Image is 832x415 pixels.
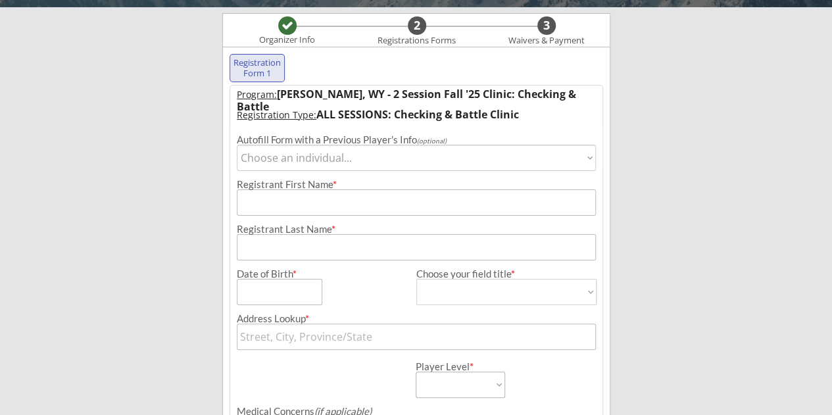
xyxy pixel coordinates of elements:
[237,109,316,121] u: Registration Type:
[237,87,579,114] strong: [PERSON_NAME], WY - 2 Session Fall '25 Clinic: Checking & Battle
[501,36,592,46] div: Waivers & Payment
[537,18,556,33] div: 3
[237,180,597,189] div: Registrant First Name
[237,224,597,234] div: Registrant Last Name
[237,269,305,279] div: Date of Birth
[237,88,277,101] u: Program:
[237,135,597,145] div: Autofill Form with a Previous Player's Info
[251,35,324,45] div: Organizer Info
[416,362,505,372] div: Player Level
[233,58,281,78] div: Registration Form 1
[316,107,519,122] strong: ALL SESSIONS: Checking & Battle Clinic
[372,36,462,46] div: Registrations Forms
[237,324,597,350] input: Street, City, Province/State
[237,314,597,324] div: Address Lookup
[417,137,447,145] em: (optional)
[408,18,426,33] div: 2
[416,269,597,279] div: Choose your field title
